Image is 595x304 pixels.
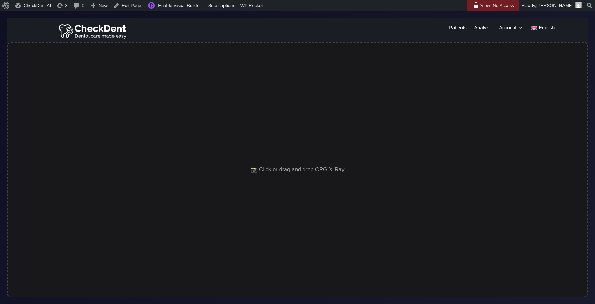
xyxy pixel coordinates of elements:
a: Analyze [474,25,492,33]
img: Arnav Saha [575,2,582,8]
a: English [531,25,555,33]
div: 📸 Click or drag and drop OPG X-Ray [7,42,588,297]
span: English [539,25,555,30]
span: [PERSON_NAME] [536,3,573,8]
a: Patients [449,25,467,33]
img: Checkdent Logo [59,23,128,39]
a: Account [499,25,524,33]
